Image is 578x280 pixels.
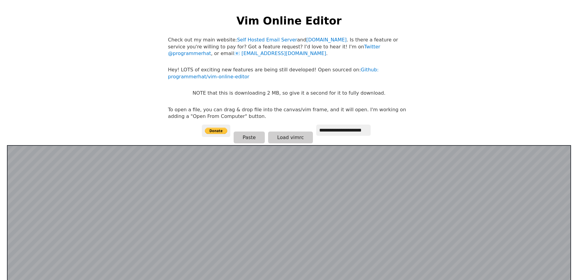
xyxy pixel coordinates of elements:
[234,50,326,56] a: [EMAIL_ADDRESS][DOMAIN_NAME]
[168,106,410,120] p: To open a file, you can drag & drop file into the canvas/vim frame, and it will open. I'm working...
[168,37,410,57] p: Check out my main website: and . Is there a feature or service you're willing to pay for? Got a f...
[168,67,379,79] a: Github: programmerhat/vim-online-editor
[268,132,313,143] button: Load vimrc
[168,67,410,80] p: Hey! LOTS of exciting new features are being still developed! Open sourced on:
[192,90,385,96] p: NOTE that this is downloading 2 MB, so give it a second for it to fully download.
[234,132,265,143] button: Paste
[237,37,297,43] a: Self Hosted Email Server
[236,13,341,28] h1: Vim Online Editor
[168,44,380,56] a: Twitter @programmerhat
[306,37,347,43] a: [DOMAIN_NAME]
